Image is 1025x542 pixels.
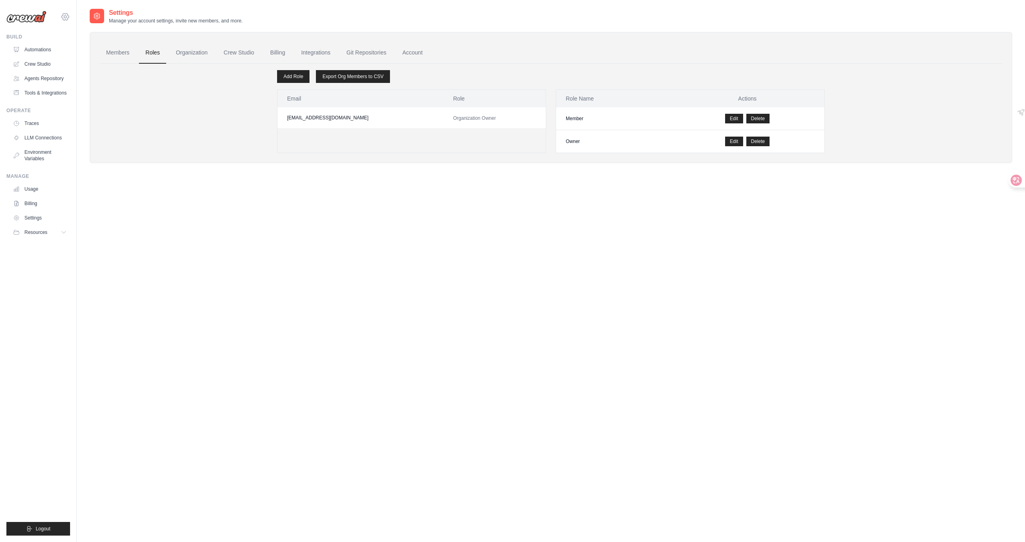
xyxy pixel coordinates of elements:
[10,87,70,99] a: Tools & Integrations
[10,197,70,210] a: Billing
[109,18,243,24] p: Manage your account settings, invite new members, and more.
[6,11,46,23] img: Logo
[109,8,243,18] h2: Settings
[444,90,546,107] th: Role
[6,34,70,40] div: Build
[556,130,670,153] td: Owner
[340,42,393,64] a: Git Repositories
[217,42,261,64] a: Crew Studio
[10,183,70,195] a: Usage
[725,137,743,146] a: Edit
[10,72,70,85] a: Agents Repository
[453,115,496,121] span: Organization Owner
[36,526,50,532] span: Logout
[10,58,70,71] a: Crew Studio
[556,107,670,130] td: Member
[10,43,70,56] a: Automations
[169,42,214,64] a: Organization
[10,146,70,165] a: Environment Variables
[139,42,166,64] a: Roles
[746,114,770,123] button: Delete
[396,42,429,64] a: Account
[295,42,337,64] a: Integrations
[6,107,70,114] div: Operate
[100,42,136,64] a: Members
[316,70,390,83] a: Export Org Members to CSV
[556,90,670,107] th: Role Name
[725,114,743,123] a: Edit
[670,90,824,107] th: Actions
[6,522,70,536] button: Logout
[277,107,444,128] td: [EMAIL_ADDRESS][DOMAIN_NAME]
[10,117,70,130] a: Traces
[277,90,444,107] th: Email
[264,42,291,64] a: Billing
[10,131,70,144] a: LLM Connections
[24,229,47,236] span: Resources
[277,70,310,83] a: Add Role
[10,226,70,239] button: Resources
[746,137,770,146] button: Delete
[10,212,70,224] a: Settings
[6,173,70,179] div: Manage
